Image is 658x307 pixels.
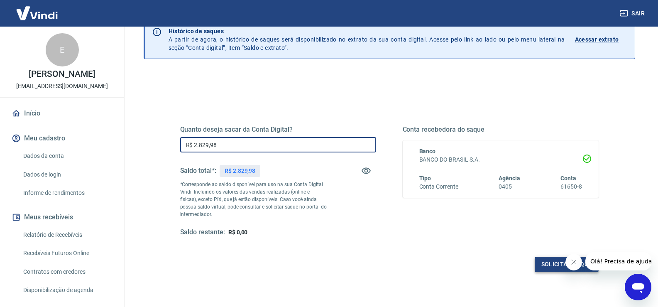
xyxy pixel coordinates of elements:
[565,254,582,270] iframe: Fechar mensagem
[20,147,114,165] a: Dados da conta
[169,27,565,35] p: Histórico de saques
[10,0,64,26] img: Vindi
[618,6,648,21] button: Sair
[499,182,520,191] h6: 0405
[16,82,108,91] p: [EMAIL_ADDRESS][DOMAIN_NAME]
[225,167,255,175] p: R$ 2.829,98
[575,35,619,44] p: Acessar extrato
[20,245,114,262] a: Recebíveis Futuros Online
[20,282,114,299] a: Disponibilização de agenda
[560,175,576,182] span: Conta
[535,257,599,272] button: Solicitar saque
[575,27,628,52] a: Acessar extrato
[228,229,248,236] span: R$ 0,00
[180,125,376,134] h5: Quanto deseja sacar da Conta Digital?
[180,181,327,218] p: *Corresponde ao saldo disponível para uso na sua Conta Digital Vindi. Incluindo os valores das ve...
[585,252,651,270] iframe: Mensagem da empresa
[169,27,565,52] p: A partir de agora, o histórico de saques será disponibilizado no extrato da sua conta digital. Ac...
[499,175,520,182] span: Agência
[46,33,79,66] div: E
[5,6,70,12] span: Olá! Precisa de ajuda?
[10,129,114,147] button: Meu cadastro
[419,155,582,164] h6: BANCO DO BRASIL S.A.
[625,274,651,300] iframe: Botão para abrir a janela de mensagens
[10,104,114,123] a: Início
[180,228,225,237] h5: Saldo restante:
[20,184,114,201] a: Informe de rendimentos
[419,175,431,182] span: Tipo
[20,166,114,183] a: Dados de login
[10,208,114,226] button: Meus recebíveis
[20,226,114,243] a: Relatório de Recebíveis
[29,70,95,79] p: [PERSON_NAME]
[560,182,582,191] h6: 61650-8
[419,148,436,155] span: Banco
[180,167,216,175] h5: Saldo total*:
[20,263,114,280] a: Contratos com credores
[419,182,458,191] h6: Conta Corrente
[403,125,599,134] h5: Conta recebedora do saque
